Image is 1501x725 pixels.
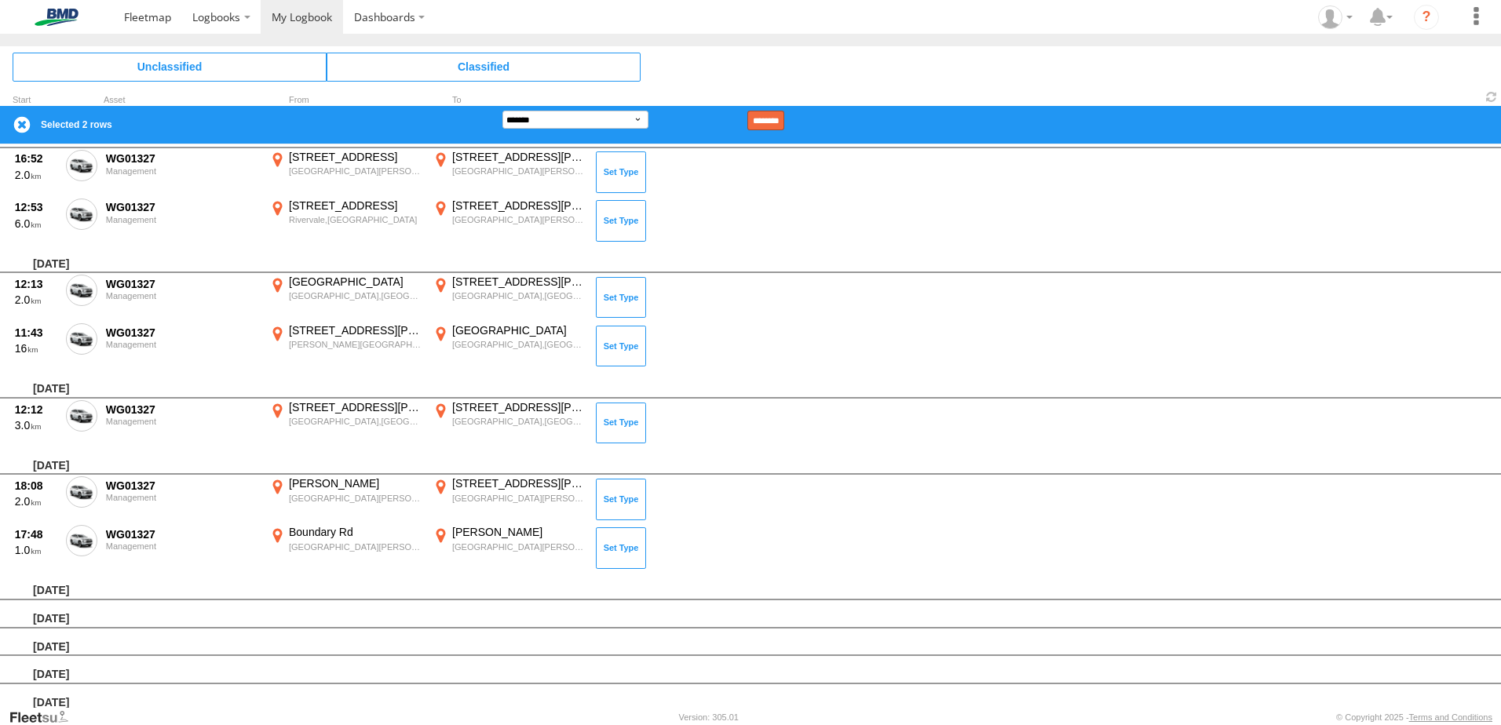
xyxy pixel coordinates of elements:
div: WG01327 [106,403,258,417]
a: Terms and Conditions [1409,712,1492,722]
div: [GEOGRAPHIC_DATA][PERSON_NAME],[GEOGRAPHIC_DATA] [452,493,585,504]
div: WG01327 [106,151,258,166]
div: 17:48 [15,527,57,541]
button: Click to Set [596,403,646,443]
a: Visit our Website [9,709,81,725]
div: Management [106,166,258,176]
label: Click to View Event Location [267,400,424,446]
div: [GEOGRAPHIC_DATA][PERSON_NAME],[GEOGRAPHIC_DATA] [452,166,585,177]
div: 16:52 [15,151,57,166]
div: [GEOGRAPHIC_DATA][PERSON_NAME],[GEOGRAPHIC_DATA] [452,541,585,552]
label: Click to View Event Location [430,150,587,195]
div: Version: 305.01 [679,712,739,722]
div: WG01327 [106,479,258,493]
div: Asset [104,97,261,104]
div: [STREET_ADDRESS][PERSON_NAME] [289,400,422,414]
span: Refresh [1482,89,1501,104]
div: [STREET_ADDRESS][PERSON_NAME] [452,275,585,289]
div: Grant Coombs [1313,5,1358,29]
div: [STREET_ADDRESS][PERSON_NAME] [289,323,422,337]
div: WG01327 [106,200,258,214]
div: Click to Sort [13,97,60,104]
div: WG01327 [106,277,258,291]
div: [STREET_ADDRESS][PERSON_NAME] [452,199,585,213]
button: Click to Set [596,200,646,241]
div: 16 [15,341,57,355]
div: 2.0 [15,168,57,182]
i: ? [1414,5,1439,30]
div: 11:43 [15,326,57,340]
div: [GEOGRAPHIC_DATA],[GEOGRAPHIC_DATA] [289,290,422,301]
div: [STREET_ADDRESS][PERSON_NAME] [452,476,585,490]
label: Click to View Event Location [430,323,587,369]
label: Click to View Event Location [267,323,424,369]
div: [GEOGRAPHIC_DATA],[GEOGRAPHIC_DATA] [289,416,422,427]
label: Click to View Event Location [267,275,424,320]
div: From [267,97,424,104]
div: Boundary Rd [289,525,422,539]
label: Click to View Event Location [430,476,587,522]
span: Click to view Classified Trips [327,53,641,81]
div: [PERSON_NAME] [289,476,422,490]
label: Click to View Event Location [430,199,587,244]
img: bmd-logo.svg [16,9,97,26]
div: [GEOGRAPHIC_DATA][PERSON_NAME],[GEOGRAPHIC_DATA] [289,541,422,552]
div: To [430,97,587,104]
button: Click to Set [596,277,646,318]
button: Click to Set [596,151,646,192]
div: [PERSON_NAME][GEOGRAPHIC_DATA],[GEOGRAPHIC_DATA] [289,339,422,350]
div: Management [106,493,258,502]
div: Management [106,541,258,551]
div: WG01327 [106,326,258,340]
div: 12:13 [15,277,57,291]
div: [GEOGRAPHIC_DATA] [289,275,422,289]
div: [STREET_ADDRESS] [289,150,422,164]
div: [GEOGRAPHIC_DATA],[GEOGRAPHIC_DATA] [452,290,585,301]
div: 3.0 [15,418,57,432]
div: [GEOGRAPHIC_DATA][PERSON_NAME],[GEOGRAPHIC_DATA] [289,166,422,177]
div: Management [106,215,258,224]
span: Click to view Unclassified Trips [13,53,327,81]
div: WG01327 [106,527,258,541]
div: [STREET_ADDRESS][PERSON_NAME] [452,400,585,414]
div: [GEOGRAPHIC_DATA],[GEOGRAPHIC_DATA] [452,339,585,350]
div: [GEOGRAPHIC_DATA] [452,323,585,337]
div: [GEOGRAPHIC_DATA][PERSON_NAME],[GEOGRAPHIC_DATA] [452,214,585,225]
label: Clear Selection [13,115,31,134]
div: 1.0 [15,543,57,557]
button: Click to Set [596,527,646,568]
div: © Copyright 2025 - [1336,712,1492,722]
div: [STREET_ADDRESS][PERSON_NAME] [452,150,585,164]
div: [GEOGRAPHIC_DATA][PERSON_NAME],[GEOGRAPHIC_DATA] [289,493,422,504]
div: Management [106,340,258,349]
div: 12:12 [15,403,57,417]
div: 12:53 [15,200,57,214]
label: Click to View Event Location [267,199,424,244]
div: 2.0 [15,494,57,508]
label: Click to View Event Location [430,275,587,320]
button: Click to Set [596,479,646,519]
label: Click to View Event Location [267,150,424,195]
label: Click to View Event Location [430,400,587,446]
label: Click to View Event Location [267,476,424,522]
div: [PERSON_NAME] [452,525,585,539]
div: 2.0 [15,293,57,307]
label: Click to View Event Location [267,525,424,570]
div: Rivervale,[GEOGRAPHIC_DATA] [289,214,422,225]
label: Click to View Event Location [430,525,587,570]
div: 6.0 [15,217,57,231]
div: 18:08 [15,479,57,493]
div: Management [106,291,258,301]
button: Click to Set [596,326,646,366]
div: Management [106,417,258,426]
div: [STREET_ADDRESS] [289,199,422,213]
div: [GEOGRAPHIC_DATA],[GEOGRAPHIC_DATA] [452,416,585,427]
